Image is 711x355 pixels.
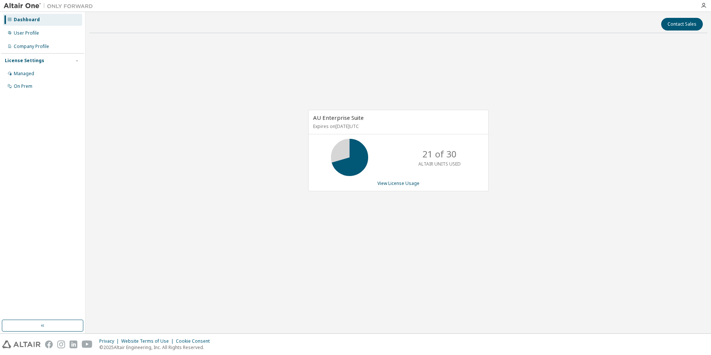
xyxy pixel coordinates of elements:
div: Cookie Consent [176,338,214,344]
img: altair_logo.svg [2,340,41,348]
div: Website Terms of Use [121,338,176,344]
div: Company Profile [14,44,49,49]
img: instagram.svg [57,340,65,348]
div: On Prem [14,83,32,89]
a: View License Usage [377,180,419,186]
p: Expires on [DATE] UTC [313,123,482,129]
p: ALTAIR UNITS USED [418,161,461,167]
img: youtube.svg [82,340,93,348]
div: User Profile [14,30,39,36]
p: 21 of 30 [422,148,457,160]
div: License Settings [5,58,44,64]
img: linkedin.svg [70,340,77,348]
button: Contact Sales [661,18,703,31]
div: Dashboard [14,17,40,23]
img: Altair One [4,2,97,10]
img: facebook.svg [45,340,53,348]
p: © 2025 Altair Engineering, Inc. All Rights Reserved. [99,344,214,351]
span: AU Enterprise Suite [313,114,364,121]
div: Privacy [99,338,121,344]
div: Managed [14,71,34,77]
